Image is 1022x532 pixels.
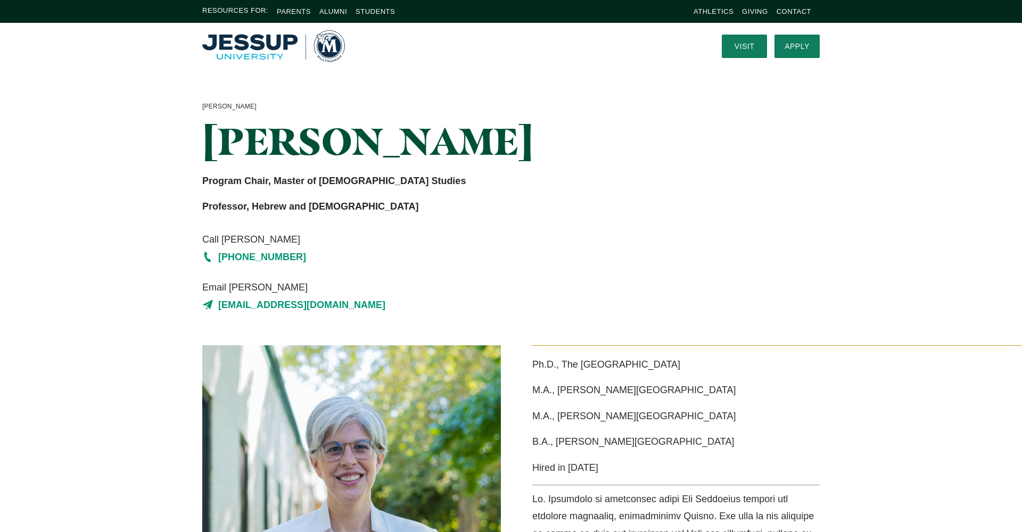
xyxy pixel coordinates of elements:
a: [PHONE_NUMBER] [202,248,607,265]
a: Giving [742,7,768,15]
a: Contact [777,7,811,15]
h1: [PERSON_NAME] [202,121,607,162]
a: Alumni [319,7,347,15]
p: B.A., [PERSON_NAME][GEOGRAPHIC_DATA] [532,433,820,450]
p: Hired in [DATE] [532,459,820,476]
strong: Professor, Hebrew and [DEMOGRAPHIC_DATA] [202,201,418,212]
a: Visit [722,35,767,58]
a: Home [202,30,345,62]
span: Resources For: [202,5,268,18]
strong: Program Chair, Master of [DEMOGRAPHIC_DATA] Studies [202,176,466,186]
a: [EMAIL_ADDRESS][DOMAIN_NAME] [202,296,607,313]
a: [PERSON_NAME] [202,101,257,113]
span: Call [PERSON_NAME] [202,231,607,248]
p: M.A., [PERSON_NAME][GEOGRAPHIC_DATA] [532,381,820,398]
span: Email [PERSON_NAME] [202,279,607,296]
a: Athletics [694,7,733,15]
a: Students [356,7,395,15]
img: Multnomah University Logo [202,30,345,62]
a: Apply [774,35,820,58]
a: Parents [277,7,311,15]
p: M.A., [PERSON_NAME][GEOGRAPHIC_DATA] [532,408,820,425]
p: Ph.D., The [GEOGRAPHIC_DATA] [532,356,820,373]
